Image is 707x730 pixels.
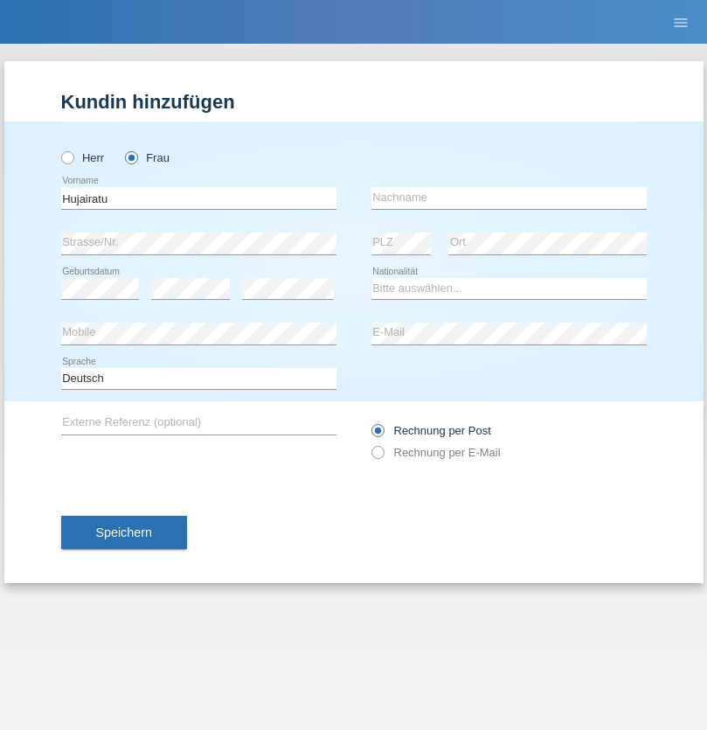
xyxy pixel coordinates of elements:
label: Frau [125,151,170,164]
input: Herr [61,151,73,163]
label: Herr [61,151,105,164]
input: Rechnung per Post [371,424,383,446]
label: Rechnung per E-Mail [371,446,501,459]
h1: Kundin hinzufügen [61,91,647,113]
i: menu [672,14,690,31]
input: Rechnung per E-Mail [371,446,383,468]
a: menu [663,17,698,27]
span: Speichern [96,525,152,539]
label: Rechnung per Post [371,424,491,437]
input: Frau [125,151,136,163]
button: Speichern [61,516,187,549]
